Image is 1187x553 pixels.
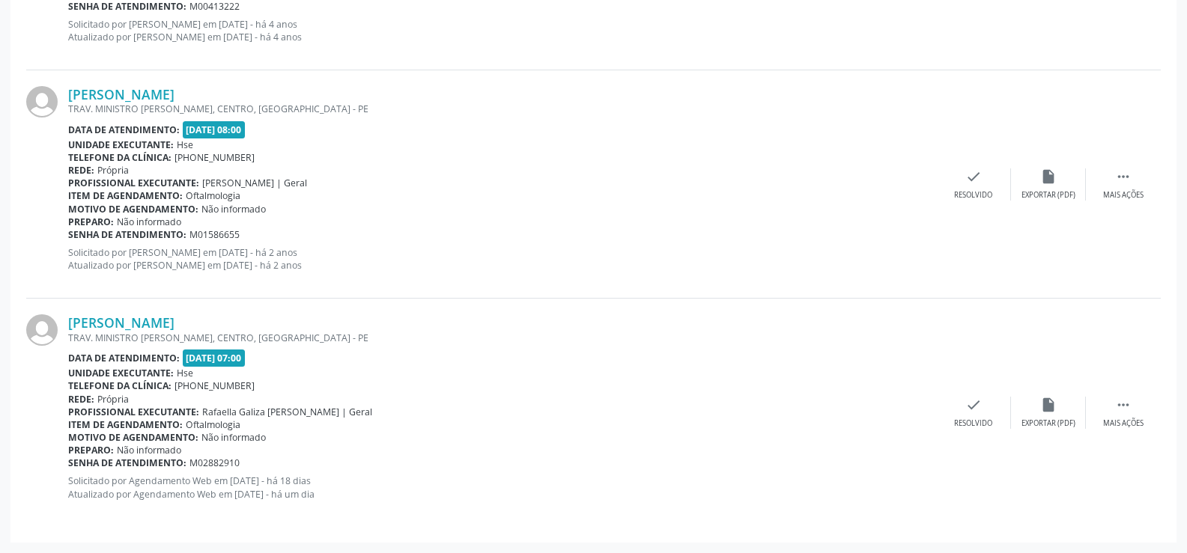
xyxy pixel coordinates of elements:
[68,18,936,43] p: Solicitado por [PERSON_NAME] em [DATE] - há 4 anos Atualizado por [PERSON_NAME] em [DATE] - há 4 ...
[177,367,193,379] span: Hse
[68,203,198,216] b: Motivo de agendamento:
[68,86,174,103] a: [PERSON_NAME]
[965,168,982,185] i: check
[68,431,198,444] b: Motivo de agendamento:
[954,418,992,429] div: Resolvido
[68,367,174,379] b: Unidade executante:
[183,349,246,367] span: [DATE] 07:00
[183,121,246,138] span: [DATE] 08:00
[117,444,181,456] span: Não informado
[1115,397,1132,413] i: 
[68,314,174,331] a: [PERSON_NAME]
[117,216,181,228] span: Não informado
[68,103,936,115] div: TRAV. MINISTRO [PERSON_NAME], CENTRO, [GEOGRAPHIC_DATA] - PE
[68,418,183,431] b: Item de agendamento:
[177,138,193,151] span: Hse
[189,456,240,469] span: M02882910
[174,379,255,392] span: [PHONE_NUMBER]
[68,216,114,228] b: Preparo:
[1103,418,1144,429] div: Mais ações
[68,164,94,177] b: Rede:
[201,203,266,216] span: Não informado
[68,123,180,136] b: Data de atendimento:
[1115,168,1132,185] i: 
[97,164,129,177] span: Própria
[68,177,199,189] b: Profissional executante:
[68,474,936,500] p: Solicitado por Agendamento Web em [DATE] - há 18 dias Atualizado por Agendamento Web em [DATE] - ...
[68,151,171,164] b: Telefone da clínica:
[68,332,936,344] div: TRAV. MINISTRO [PERSON_NAME], CENTRO, [GEOGRAPHIC_DATA] - PE
[68,352,180,364] b: Data de atendimento:
[965,397,982,413] i: check
[68,246,936,272] p: Solicitado por [PERSON_NAME] em [DATE] - há 2 anos Atualizado por [PERSON_NAME] em [DATE] - há 2 ...
[68,189,183,202] b: Item de agendamento:
[186,189,240,202] span: Oftalmologia
[174,151,255,164] span: [PHONE_NUMBER]
[186,418,240,431] span: Oftalmologia
[26,86,58,117] img: img
[201,431,266,444] span: Não informado
[189,228,240,241] span: M01586655
[97,393,129,406] span: Própria
[1040,168,1057,185] i: insert_drive_file
[1021,418,1075,429] div: Exportar (PDF)
[1103,190,1144,201] div: Mais ações
[954,190,992,201] div: Resolvido
[1021,190,1075,201] div: Exportar (PDF)
[26,314,58,346] img: img
[68,456,186,469] b: Senha de atendimento:
[68,138,174,151] b: Unidade executante:
[202,177,307,189] span: [PERSON_NAME] | Geral
[68,393,94,406] b: Rede:
[68,406,199,418] b: Profissional executante:
[68,379,171,392] b: Telefone da clínica:
[1040,397,1057,413] i: insert_drive_file
[68,444,114,456] b: Preparo:
[202,406,372,418] span: Rafaella Galiza [PERSON_NAME] | Geral
[68,228,186,241] b: Senha de atendimento:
